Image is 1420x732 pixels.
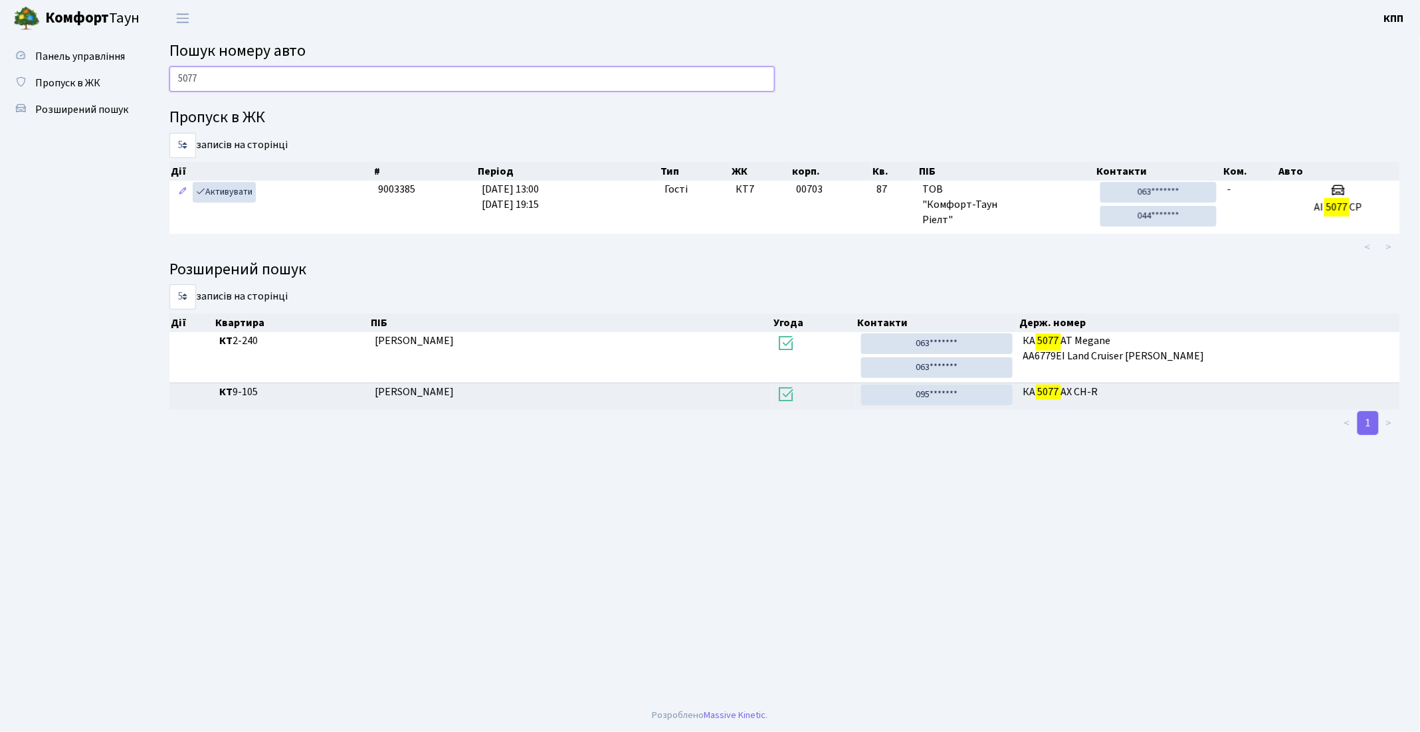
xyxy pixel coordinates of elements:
th: Держ. номер [1018,314,1401,332]
a: Активувати [193,182,256,203]
span: Пропуск в ЖК [35,76,100,90]
h4: Розширений пошук [169,260,1400,280]
a: КПП [1384,11,1404,27]
span: ТОВ "Комфорт-Таун Ріелт" [922,182,1089,228]
th: Угода [772,314,857,332]
b: Комфорт [45,7,109,29]
th: ЖК [731,162,791,181]
b: КПП [1384,11,1404,26]
label: записів на сторінці [169,284,288,310]
th: Авто [1277,162,1401,181]
th: Період [476,162,659,181]
span: [PERSON_NAME] [375,385,454,399]
a: 1 [1358,411,1379,435]
th: Контакти [857,314,1018,332]
span: [PERSON_NAME] [375,333,454,348]
mark: 5077 [1036,383,1061,401]
span: 2-240 [219,333,363,349]
a: Розширений пошук [7,96,140,123]
th: корп. [791,162,872,181]
span: Панель управління [35,49,125,64]
span: Пошук номеру авто [169,39,306,62]
a: Редагувати [175,182,191,203]
a: Панель управління [7,43,140,70]
th: ПІБ [918,162,1095,181]
span: Таун [45,7,140,30]
span: [DATE] 13:00 [DATE] 19:15 [482,182,539,212]
span: 00703 [796,182,823,197]
th: Контакти [1095,162,1222,181]
select: записів на сторінці [169,133,196,158]
th: Дії [169,162,373,181]
a: Massive Kinetic [704,708,766,722]
span: КА АТ Megane AA6779EI Land Cruiser [PERSON_NAME] [1023,333,1395,364]
button: Переключити навігацію [166,7,199,29]
div: Розроблено . [653,708,768,723]
b: КТ [219,385,233,399]
span: КА АХ CH-R [1023,385,1395,400]
th: Дії [169,314,214,332]
th: Квартира [214,314,369,332]
mark: 5077 [1324,198,1350,217]
span: Гості [664,182,688,197]
select: записів на сторінці [169,284,196,310]
th: Кв. [872,162,918,181]
th: Тип [659,162,730,181]
img: logo.png [13,5,40,32]
th: # [373,162,476,181]
span: - [1227,182,1231,197]
a: Пропуск в ЖК [7,70,140,96]
span: КТ7 [736,182,785,197]
span: 87 [876,182,912,197]
th: Ком. [1222,162,1277,181]
input: Пошук [169,66,775,92]
span: 9-105 [219,385,363,400]
th: ПІБ [369,314,772,332]
b: КТ [219,333,233,348]
h4: Пропуск в ЖК [169,108,1400,128]
span: Розширений пошук [35,102,128,117]
label: записів на сторінці [169,133,288,158]
span: 9003385 [378,182,415,197]
h5: АІ СР [1282,201,1395,214]
mark: 5077 [1036,331,1061,350]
